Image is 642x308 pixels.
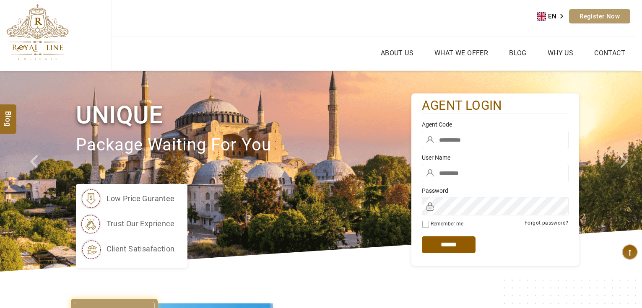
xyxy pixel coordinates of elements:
[80,238,175,259] li: client satisafaction
[569,9,630,23] a: Register Now
[610,71,642,272] a: Check next image
[507,47,529,59] a: Blog
[379,47,416,59] a: About Us
[3,111,14,118] span: Blog
[537,10,569,23] aside: Language selected: English
[422,153,569,162] label: User Name
[76,99,411,131] h1: Unique
[19,71,52,272] a: Check next prev
[80,213,175,234] li: trust our exprience
[525,220,568,226] a: Forgot password?
[422,120,569,129] label: Agent Code
[76,131,411,159] p: package waiting for you
[422,98,569,114] h2: agent login
[80,188,175,209] li: low price gurantee
[592,47,627,59] a: Contact
[537,10,569,23] a: EN
[432,47,490,59] a: What we Offer
[546,47,575,59] a: Why Us
[537,10,569,23] div: Language
[422,186,569,195] label: Password
[431,221,463,227] label: Remember me
[6,4,69,60] img: The Royal Line Holidays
